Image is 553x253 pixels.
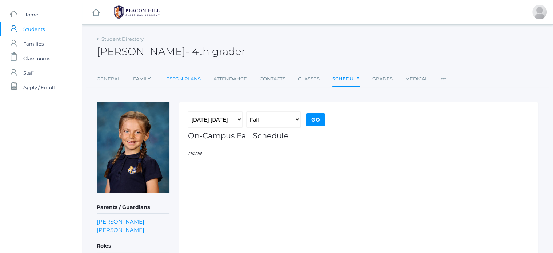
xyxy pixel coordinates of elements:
[23,66,34,80] span: Staff
[97,217,144,226] a: [PERSON_NAME]
[23,80,55,95] span: Apply / Enroll
[188,131,529,140] h1: On-Campus Fall Schedule
[23,36,44,51] span: Families
[23,7,38,22] span: Home
[97,46,245,57] h2: [PERSON_NAME]
[97,102,169,193] img: Savannah Little
[101,36,144,42] a: Student Directory
[532,5,547,19] div: Alison Little
[332,72,360,87] a: Schedule
[23,51,50,66] span: Classrooms
[97,72,120,86] a: General
[372,72,393,86] a: Grades
[188,149,529,157] em: none
[306,113,325,126] input: Go
[298,72,320,86] a: Classes
[133,72,151,86] a: Family
[109,3,164,21] img: BHCALogos-05-308ed15e86a5a0abce9b8dd61676a3503ac9727e845dece92d48e8588c001991.png
[185,45,245,58] span: - 4th grader
[97,240,169,252] h5: Roles
[260,72,285,86] a: Contacts
[97,201,169,214] h5: Parents / Guardians
[213,72,247,86] a: Attendance
[405,72,428,86] a: Medical
[23,22,45,36] span: Students
[97,226,144,234] a: [PERSON_NAME]
[163,72,201,86] a: Lesson Plans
